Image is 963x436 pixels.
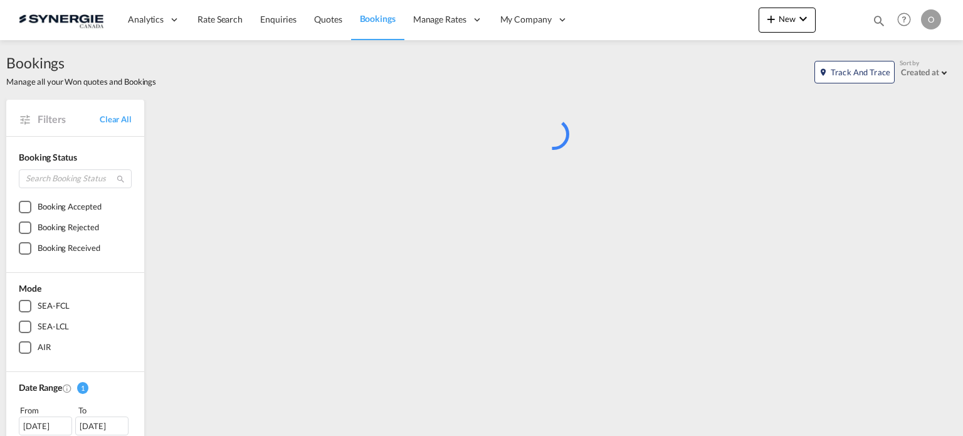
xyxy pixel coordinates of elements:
span: Booking Status [19,152,77,162]
a: Clear All [100,114,132,125]
span: Analytics [128,13,164,26]
div: O [921,9,941,29]
div: Created at [901,67,939,77]
span: Filters [38,112,100,126]
span: Bookings [360,13,396,24]
span: Quotes [314,14,342,24]
span: My Company [500,13,552,26]
div: Booking Accepted [38,201,101,213]
div: Booking Rejected [38,221,98,234]
span: Manage Rates [413,13,466,26]
md-checkbox: AIR [19,341,132,354]
span: From To [DATE][DATE] [19,404,132,435]
span: Bookings [6,53,156,73]
md-icon: icon-plus 400-fg [764,11,779,26]
md-icon: icon-map-marker [819,68,828,77]
span: Sort by [900,58,919,67]
div: Help [893,9,921,31]
div: [DATE] [19,417,72,435]
span: Rate Search [197,14,243,24]
span: New [764,14,811,24]
md-checkbox: SEA-LCL [19,321,132,333]
span: Enquiries [260,14,297,24]
span: Manage all your Won quotes and Bookings [6,76,156,87]
md-icon: Created On [62,383,72,393]
span: Mode [19,283,41,294]
span: Date Range [19,382,62,393]
span: Help [893,9,915,30]
div: [DATE] [75,417,129,435]
input: Search Booking Status [19,169,132,188]
div: AIR [38,341,51,354]
div: SEA-LCL [38,321,69,333]
img: 1f56c880d42311ef80fc7dca854c8e59.png [19,6,103,34]
md-icon: icon-chevron-down [796,11,811,26]
md-checkbox: SEA-FCL [19,300,132,312]
div: Booking Status [19,151,132,164]
div: Booking Received [38,242,100,255]
div: To [77,404,132,417]
span: 1 [77,382,88,394]
md-icon: icon-magnify [116,174,125,184]
button: icon-plus 400-fgNewicon-chevron-down [759,8,816,33]
div: icon-magnify [872,14,886,33]
button: icon-map-markerTrack and Trace [814,61,895,83]
div: SEA-FCL [38,300,70,312]
div: From [19,404,74,417]
md-icon: icon-magnify [872,14,886,28]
